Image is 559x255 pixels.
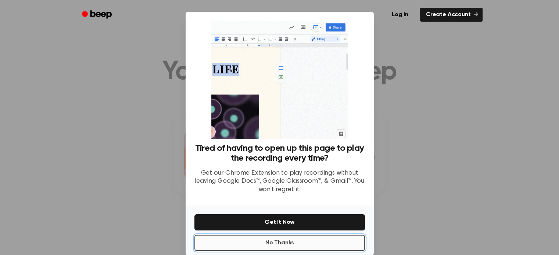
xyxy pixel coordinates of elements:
[194,143,365,163] h3: Tired of having to open up this page to play the recording every time?
[384,6,416,23] a: Log in
[194,169,365,194] p: Get our Chrome Extension to play recordings without leaving Google Docs™, Google Classroom™, & Gm...
[420,8,483,22] a: Create Account
[77,8,118,22] a: Beep
[194,235,365,251] button: No Thanks
[211,21,348,139] img: Beep extension in action
[194,214,365,230] button: Get It Now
